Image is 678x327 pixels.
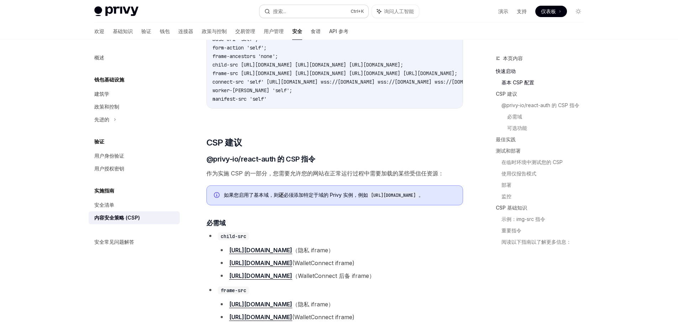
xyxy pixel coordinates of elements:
[292,23,302,40] a: 安全
[372,5,419,18] button: 询问人工智能
[501,100,590,111] a: @privy-io/react-auth 的 CSP 指令
[89,199,180,211] a: 安全清单
[501,157,590,168] a: 在临时环境中测试您的 CSP
[94,239,134,245] font: 安全常见问题解答
[292,301,334,308] font: （隐私 iframe）
[358,9,364,14] font: +K
[501,225,590,236] a: 重要指令
[517,8,527,14] font: 支持
[496,148,521,154] font: 测试和部署
[94,23,104,40] a: 欢迎
[94,202,114,208] font: 安全清单
[541,8,556,14] font: 仪表板
[501,216,545,222] font: 示例：img-src 指令
[229,272,292,279] font: [URL][DOMAIN_NAME]
[89,236,180,248] a: 安全常见问题解答
[501,102,579,108] font: @privy-io/react-auth 的 CSP 指令
[384,8,414,14] font: 询问人工智能
[94,138,104,144] font: 验证
[94,28,104,34] font: 欢迎
[501,170,536,176] font: 使用仅报告模式
[311,23,321,40] a: 食谱
[496,205,527,211] font: CSP 基础知识
[229,247,292,254] a: [URL][DOMAIN_NAME]
[229,313,292,321] a: [URL][DOMAIN_NAME]
[212,96,267,102] span: manifest-src 'self'
[501,179,590,191] a: 部署
[218,286,249,294] code: frame-src
[507,122,590,134] a: 可选功能
[498,8,508,14] font: 演示
[311,28,321,34] font: 食谱
[94,77,124,83] font: 钱包基础设施
[284,192,368,198] font: 必须添加特定于域的 Privy 实例，例如
[496,202,590,213] a: CSP 基础知识
[229,272,292,280] a: [URL][DOMAIN_NAME]
[141,28,151,34] font: 验证
[264,28,284,34] font: 用户管理
[89,100,180,113] a: 政策和控制
[501,168,590,179] a: 使用仅报告模式
[89,211,180,224] a: 内容安全策略 (CSP)
[496,88,590,100] a: CSP 建议
[501,213,590,225] a: 示例：img-src 指令
[229,301,292,308] a: [URL][DOMAIN_NAME]
[235,28,255,34] font: 交易管理
[573,6,584,17] button: 切换暗模式
[113,23,133,40] a: 基础知识
[89,88,180,100] a: 建筑学
[212,70,457,77] span: frame-src [URL][DOMAIN_NAME] [URL][DOMAIN_NAME] [URL][DOMAIN_NAME] [URL][DOMAIN_NAME];
[329,23,348,40] a: API 参考
[202,23,227,40] a: 政策与控制
[160,28,170,34] font: 钱包
[94,215,140,221] font: 内容安全策略 (CSP)
[501,77,590,88] a: 基本 CSP 配置
[206,137,242,148] font: CSP 建议
[273,8,286,14] font: 搜索...
[498,8,508,15] a: 演示
[496,134,590,145] a: 最佳实践
[206,170,444,177] font: 作为实施 CSP 的一部分，您需要允许您的网站在正常运行过程中需要加载的某些受信任资源：
[94,54,104,60] font: 概述
[94,188,114,194] font: 实施指南
[292,259,354,267] font: (WalletConnect iframe)
[292,247,334,254] font: （隐私 iframe）
[202,28,227,34] font: 政策与控制
[94,116,109,122] font: 先进的
[501,193,511,199] font: 监控
[259,5,368,18] button: 搜索...Ctrl+K
[419,192,424,198] font: 。
[212,44,267,51] span: form-action 'self';
[351,9,358,14] font: Ctrl
[279,192,284,198] font: 还
[206,155,315,163] font: @privy-io/react-auth 的 CSP 指令
[229,259,292,267] font: [URL][DOMAIN_NAME]
[496,68,516,74] font: 快速启动
[89,149,180,162] a: 用户身份验证
[517,8,527,15] a: 支持
[229,259,292,267] a: [URL][DOMAIN_NAME]
[329,28,348,34] font: API 参考
[535,6,567,17] a: 仪表板
[235,23,255,40] a: 交易管理
[496,145,590,157] a: 测试和部署
[94,165,124,172] font: 用户授权密钥
[212,87,292,94] span: worker-[PERSON_NAME] 'self';
[212,62,403,68] span: child-src [URL][DOMAIN_NAME] [URL][DOMAIN_NAME] [URL][DOMAIN_NAME];
[214,192,221,199] svg: 信息
[507,111,590,122] a: 必需域
[501,239,571,245] font: 阅读以下指南以了解更多信息：
[501,227,521,233] font: 重要指令
[224,192,279,198] font: 如果您启用了基本域，则
[212,79,614,85] span: connect-src 'self' [URL][DOMAIN_NAME] wss://[DOMAIN_NAME] wss://[DOMAIN_NAME] wss://[DOMAIN_NAME]...
[503,55,523,61] font: 本页内容
[94,6,138,16] img: 灯光标志
[178,28,193,34] font: 连接器
[94,104,119,110] font: 政策和控制
[229,313,292,321] font: [URL][DOMAIN_NAME]
[218,232,249,240] code: child-src
[292,313,354,321] font: (WalletConnect iframe)
[212,53,278,59] span: frame-ancestors 'none';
